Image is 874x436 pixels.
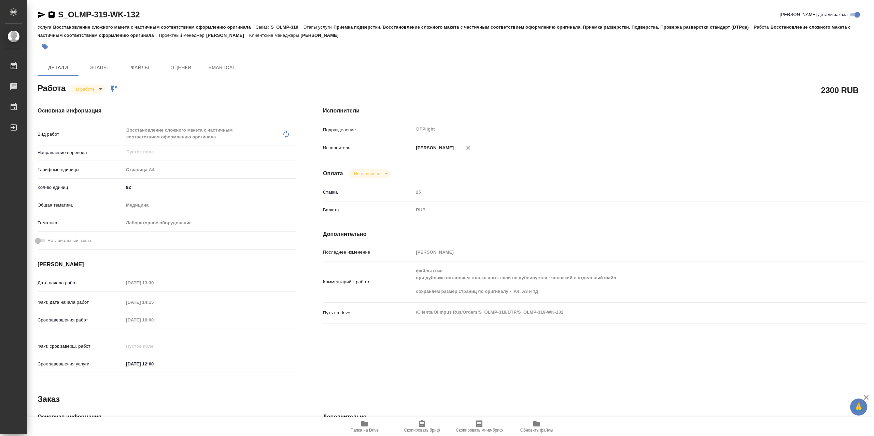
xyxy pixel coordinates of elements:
p: Заказ: [256,25,271,30]
button: Скопировать ссылку для ЯМессенджера [38,11,46,19]
a: S_OLMP-319-WK-132 [58,10,140,19]
p: Клиентские менеджеры [249,33,301,38]
p: Дата начала работ [38,280,124,286]
div: Страница А4 [124,164,296,176]
p: Направление перевода [38,149,124,156]
button: Обновить файлы [508,417,565,436]
button: Не оплачена [352,171,382,177]
h4: Основная информация [38,107,296,115]
p: Комментарий к работе [323,279,413,285]
p: Кол-во единиц [38,184,124,191]
h4: Дополнительно [323,413,866,421]
span: Файлы [124,63,156,72]
h4: Основная информация [38,413,296,421]
p: Исполнитель [323,145,413,151]
p: Услуга [38,25,53,30]
span: 🙏 [853,400,864,414]
p: Тематика [38,220,124,226]
input: ✎ Введи что-нибудь [124,182,296,192]
p: [PERSON_NAME] [206,33,249,38]
p: Тарифные единицы [38,166,124,173]
textarea: файлы в ин при дубляже оставляем только англ. если не дублируется - японский в отдельный файл сох... [413,265,821,297]
p: Общая тематика [38,202,124,209]
p: Работа [754,25,771,30]
span: [PERSON_NAME] детали заказа [780,11,848,18]
span: Папка на Drive [351,428,379,433]
h4: [PERSON_NAME] [38,260,296,269]
button: Скопировать бриф [393,417,451,436]
input: Пустое поле [413,247,821,257]
button: Папка на Drive [336,417,393,436]
p: Факт. дата начала работ [38,299,124,306]
div: В работе [71,85,105,94]
span: Этапы [83,63,115,72]
input: Пустое поле [413,187,821,197]
button: Удалить исполнителя [461,140,476,155]
span: Обновить файлы [520,428,553,433]
span: Оценки [165,63,197,72]
button: Скопировать ссылку [47,11,56,19]
p: Срок завершения работ [38,317,124,324]
button: Добавить тэг [38,39,53,54]
span: Нотариальный заказ [47,237,91,244]
h4: Исполнители [323,107,866,115]
button: 🙏 [850,399,867,416]
input: Пустое поле [124,315,183,325]
p: Приемка подверстки, Восстановление сложного макета с частичным соответствием оформлению оригинала... [334,25,754,30]
p: Факт. срок заверш. работ [38,343,124,350]
span: Скопировать мини-бриф [456,428,503,433]
div: RUB [413,204,821,216]
textarea: /Clients/Olimpus Rus/Orders/S_OLMP-319/DTP/S_OLMP-319-WK-132 [413,306,821,318]
button: Скопировать мини-бриф [451,417,508,436]
input: Пустое поле [124,297,183,307]
p: Последнее изменение [323,249,413,256]
p: Валюта [323,207,413,213]
span: Детали [42,63,74,72]
p: Восстановление сложного макета с частичным соответствием оформлению оригинала [53,25,256,30]
h4: Оплата [323,169,343,178]
h2: 2300 RUB [821,84,859,96]
p: Ставка [323,189,413,196]
p: Подразделение [323,126,413,133]
p: Путь на drive [323,310,413,316]
div: Лабораторное оборудование [124,217,296,229]
input: Пустое поле [126,148,280,156]
p: S_OLMP-319 [271,25,304,30]
p: Проектный менеджер [159,33,206,38]
div: В работе [349,169,391,178]
p: [PERSON_NAME] [413,145,454,151]
h2: Работа [38,81,66,94]
input: Пустое поле [124,341,183,351]
p: Вид работ [38,131,124,138]
button: В работе [74,86,97,92]
h4: Дополнительно [323,230,866,238]
p: Этапы услуги [304,25,334,30]
input: Пустое поле [124,278,183,288]
input: ✎ Введи что-нибудь [124,359,183,369]
span: Скопировать бриф [404,428,440,433]
p: Срок завершения услуги [38,361,124,367]
p: [PERSON_NAME] [301,33,344,38]
span: SmartCat [206,63,238,72]
div: Медицина [124,199,296,211]
h2: Заказ [38,394,60,405]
